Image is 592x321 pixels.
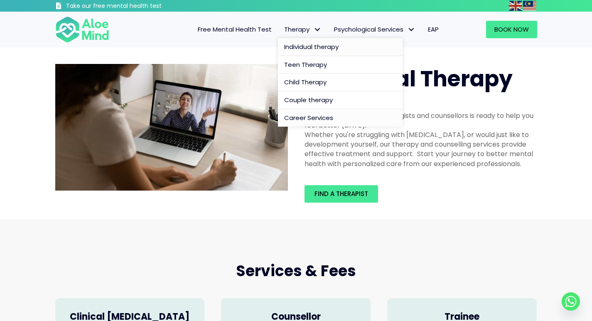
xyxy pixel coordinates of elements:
a: Psychological ServicesPsychological Services: submenu [328,21,422,38]
nav: Menu [120,21,445,38]
span: Couple therapy [284,96,333,104]
span: Services & Fees [236,260,356,282]
span: Therapy: submenu [312,24,324,36]
span: Psychological Services: submenu [405,24,418,36]
a: Couple therapy [278,91,403,109]
span: Psychological Services [334,25,415,34]
span: EAP [428,25,439,34]
a: Free Mental Health Test [192,21,278,38]
a: Whatsapp [562,292,580,311]
a: EAP [422,21,445,38]
span: Free Mental Health Test [198,25,272,34]
span: Therapy [284,25,322,34]
a: Teen Therapy [278,56,403,74]
img: Therapy online individual [55,64,288,191]
a: Child Therapy [278,74,403,91]
span: Individual therapy [284,42,339,51]
img: en [509,1,522,11]
span: Individual Therapy [305,64,513,94]
span: Child Therapy [284,78,327,86]
a: English [509,1,523,10]
a: Malay [523,1,537,10]
a: Career Services [278,109,403,127]
span: Teen Therapy [284,60,327,69]
div: Whether you're struggling with [MEDICAL_DATA], or would just like to development yourself, our th... [305,130,537,169]
span: Career Services [284,113,333,122]
span: Find a therapist [314,189,368,198]
a: Book Now [486,21,537,38]
a: TherapyTherapy: submenu [278,21,328,38]
span: Book Now [494,25,529,34]
a: Find a therapist [305,185,378,203]
img: Aloe mind Logo [55,16,109,43]
div: Our team of clinical psychologists and counsellors is ready to help you feel better [DATE]. [305,111,537,130]
h3: Take our free mental health test [66,2,206,10]
a: Take our free mental health test [55,2,206,12]
a: Individual therapy [278,38,403,56]
img: ms [523,1,536,11]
